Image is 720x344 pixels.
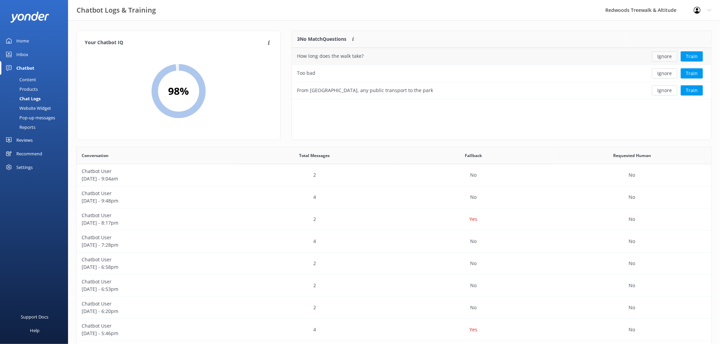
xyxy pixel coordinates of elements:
[4,84,38,94] div: Products
[681,68,703,79] button: Train
[82,322,230,330] p: Chatbot User
[613,152,651,159] span: Requested Human
[292,65,711,82] div: row
[82,168,230,175] p: Chatbot User
[16,147,42,160] div: Recommend
[77,208,711,230] div: row
[292,48,711,99] div: grid
[470,260,477,267] p: No
[4,94,68,103] a: Chat Logs
[629,304,635,311] p: No
[16,61,34,75] div: Chatbot
[82,190,230,197] p: Chatbot User
[652,85,677,96] button: Ignore
[77,5,156,16] h3: Chatbot Logs & Training
[652,51,677,62] button: Ignore
[82,234,230,241] p: Chatbot User
[313,193,316,201] p: 4
[629,326,635,333] p: No
[313,282,316,289] p: 2
[292,48,711,65] div: row
[16,160,33,174] div: Settings
[77,230,711,253] div: row
[21,310,49,324] div: Support Docs
[313,326,316,333] p: 4
[313,238,316,245] p: 4
[313,260,316,267] p: 2
[629,282,635,289] p: No
[85,39,266,47] h4: Your Chatbot IQ
[82,263,230,271] p: [DATE] - 6:58pm
[292,82,711,99] div: row
[77,275,711,297] div: row
[4,75,68,84] a: Content
[313,216,316,223] p: 2
[629,238,635,245] p: No
[16,34,29,48] div: Home
[313,171,316,179] p: 2
[629,193,635,201] p: No
[82,308,230,315] p: [DATE] - 6:20pm
[16,133,33,147] div: Reviews
[4,103,68,113] a: Website Widget
[82,256,230,263] p: Chatbot User
[629,171,635,179] p: No
[82,286,230,293] p: [DATE] - 6:53pm
[470,171,477,179] p: No
[82,219,230,227] p: [DATE] - 8:17pm
[4,122,35,132] div: Reports
[4,75,36,84] div: Content
[77,186,711,208] div: row
[82,197,230,205] p: [DATE] - 9:48pm
[4,103,51,113] div: Website Widget
[297,35,346,43] p: 3 No Match Questions
[470,193,477,201] p: No
[168,83,189,99] h2: 98 %
[470,238,477,245] p: No
[313,304,316,311] p: 2
[4,84,68,94] a: Products
[82,300,230,308] p: Chatbot User
[4,94,40,103] div: Chat Logs
[299,152,330,159] span: Total Messages
[470,282,477,289] p: No
[82,241,230,249] p: [DATE] - 7:28pm
[629,216,635,223] p: No
[82,212,230,219] p: Chatbot User
[82,330,230,337] p: [DATE] - 5:46pm
[297,52,364,60] div: How long does the walk take?
[4,113,68,122] a: Pop-up messages
[297,69,315,77] div: Too bad
[10,12,49,23] img: yonder-white-logo.png
[470,326,477,333] p: Yes
[4,122,68,132] a: Reports
[470,216,477,223] p: Yes
[465,152,482,159] span: Fallback
[681,51,703,62] button: Train
[470,304,477,311] p: No
[77,319,711,341] div: row
[82,175,230,183] p: [DATE] - 9:04am
[4,113,55,122] div: Pop-up messages
[681,85,703,96] button: Train
[77,297,711,319] div: row
[77,164,711,186] div: row
[30,324,39,337] div: Help
[82,152,109,159] span: Conversation
[652,68,677,79] button: Ignore
[297,87,433,94] div: From [GEOGRAPHIC_DATA], any public transport to the park
[77,253,711,275] div: row
[82,278,230,286] p: Chatbot User
[629,260,635,267] p: No
[16,48,28,61] div: Inbox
